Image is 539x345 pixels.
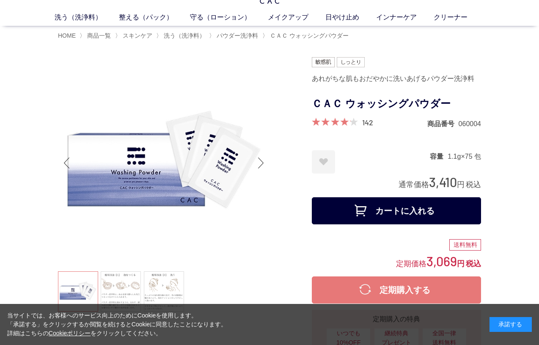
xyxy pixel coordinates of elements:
[396,259,426,268] span: 定期価格
[215,32,258,39] a: パウダー洗浄料
[459,119,481,128] dd: 060004
[376,12,434,22] a: インナーケア
[430,152,448,161] dt: 容量
[337,57,365,67] img: しっとり
[156,32,207,40] li: 〉
[55,12,119,22] a: 洗う（洗浄料）
[80,32,113,40] li: 〉
[312,276,481,304] button: 定期購入する
[312,150,335,174] a: お気に入りに登録する
[119,12,190,22] a: 整える（パック）
[121,32,152,39] a: スキンケア
[49,330,91,337] a: Cookieポリシー
[312,72,481,86] div: あれがちな肌もおだやかに洗いあげるパウダー洗浄料
[427,119,459,128] dt: 商品番号
[457,180,465,189] span: 円
[262,32,351,40] li: 〉
[253,146,269,180] div: Next slide
[87,32,111,39] span: 商品一覧
[58,57,269,269] img: ＣＡＣ ウォッシングパウダー
[58,146,75,180] div: Previous slide
[217,32,258,39] span: パウダー洗浄料
[190,12,268,22] a: 守る（ローション）
[162,32,205,39] a: 洗う（洗浄料）
[426,253,457,269] span: 3,069
[268,12,325,22] a: メイクアップ
[312,94,481,113] h1: ＣＡＣ ウォッシングパウダー
[209,32,260,40] li: 〉
[270,32,349,39] span: ＣＡＣ ウォッシングパウダー
[115,32,154,40] li: 〉
[448,152,481,161] dd: 1.1g×75 包
[489,317,532,332] div: 承諾する
[268,32,349,39] a: ＣＡＣ ウォッシングパウダー
[362,118,373,127] a: 142
[58,32,76,39] a: HOME
[164,32,205,39] span: 洗う（洗浄料）
[7,311,227,338] div: 当サイトでは、お客様へのサービス向上のためにCookieを使用します。 「承諾する」をクリックするか閲覧を続けるとCookieに同意したことになります。 詳細はこちらの をクリックしてください。
[312,197,481,224] button: カートに入れる
[466,259,481,268] span: 税込
[325,12,376,22] a: 日やけ止め
[434,12,484,22] a: クリーナー
[429,174,457,190] span: 3,410
[466,180,481,189] span: 税込
[399,180,429,189] span: 通常価格
[449,239,481,251] div: 送料無料
[457,259,465,268] span: 円
[85,32,111,39] a: 商品一覧
[312,57,335,67] img: 敏感肌
[123,32,152,39] span: スキンケア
